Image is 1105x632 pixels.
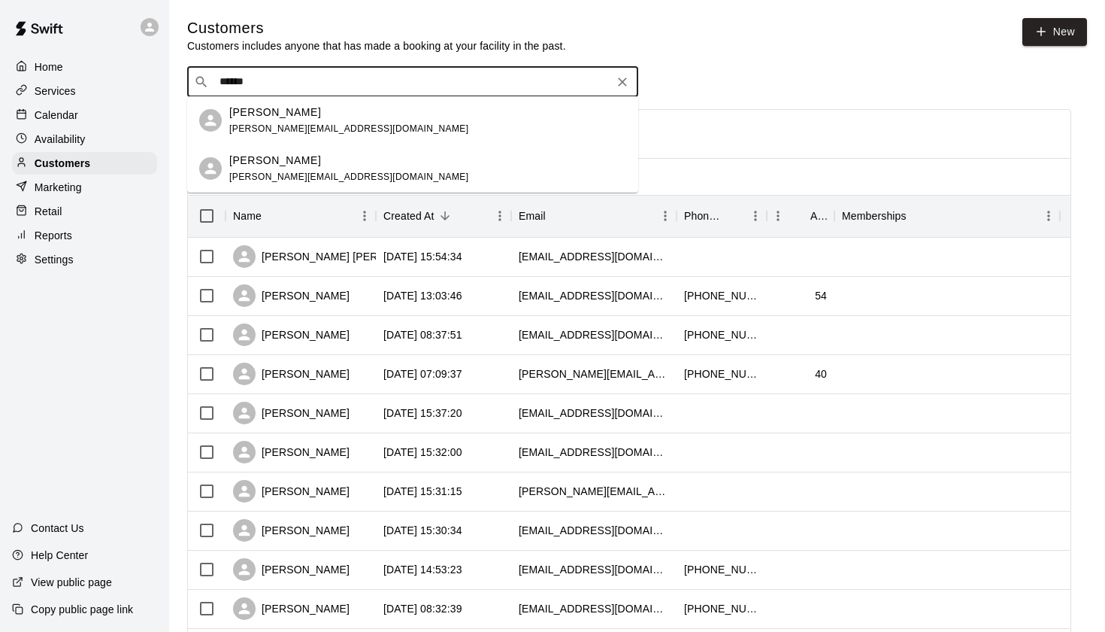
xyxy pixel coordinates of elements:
[519,601,669,616] div: rmund56@gmail.com
[654,205,677,227] button: Menu
[907,205,928,226] button: Sort
[233,195,262,237] div: Name
[12,128,157,150] a: Availability
[31,602,133,617] p: Copy public page link
[519,484,669,499] div: tyler@payrollelite.com
[684,601,759,616] div: +15162410111
[226,195,376,237] div: Name
[789,205,810,226] button: Sort
[383,366,462,381] div: 2025-09-13 07:09:37
[684,366,759,381] div: +17142610028
[842,195,907,237] div: Memberships
[1022,18,1087,46] a: New
[519,249,669,264] div: jacksonschroeder26@gmail.com
[35,156,90,171] p: Customers
[35,108,78,123] p: Calendar
[31,575,112,590] p: View public page
[723,205,744,226] button: Sort
[35,228,72,243] p: Reports
[376,195,511,237] div: Created At
[511,195,677,237] div: Email
[229,153,321,169] p: [PERSON_NAME]
[383,406,462,421] div: 2025-09-12 15:37:20
[383,484,462,499] div: 2025-09-12 15:31:15
[383,601,462,616] div: 2025-09-11 08:32:39
[767,205,789,227] button: Menu
[834,195,1060,237] div: Memberships
[383,523,462,538] div: 2025-09-12 15:30:34
[744,205,767,227] button: Menu
[519,195,546,237] div: Email
[12,152,157,175] a: Customers
[233,363,350,385] div: [PERSON_NAME]
[233,597,350,620] div: [PERSON_NAME]
[187,18,566,38] h5: Customers
[233,441,350,463] div: [PERSON_NAME]
[383,327,462,342] div: 2025-09-13 08:37:51
[233,402,350,424] div: [PERSON_NAME]
[12,104,157,126] a: Calendar
[35,84,76,99] p: Services
[684,288,759,303] div: +13108046633
[684,562,759,577] div: +18184474775
[12,248,157,271] a: Settings
[546,205,567,226] button: Sort
[519,406,669,421] div: kjwgreene@yahoo.com
[12,80,157,102] a: Services
[767,195,834,237] div: Age
[187,38,566,53] p: Customers includes anyone that has made a booking at your facility in the past.
[684,327,759,342] div: +13105922411
[229,105,321,120] p: [PERSON_NAME]
[12,224,157,247] a: Reports
[262,205,283,226] button: Sort
[383,445,462,460] div: 2025-09-12 15:32:00
[519,366,669,381] div: christopher.j.caillouette@gmail.com
[815,288,827,303] div: 54
[519,562,669,577] div: justinhernandez101@gmail.com
[199,109,222,132] div: Lee Mankiewicz
[815,366,827,381] div: 40
[35,59,63,74] p: Home
[233,284,350,307] div: [PERSON_NAME]
[35,252,74,267] p: Settings
[12,200,157,223] a: Retail
[233,558,350,581] div: [PERSON_NAME]
[383,562,462,577] div: 2025-09-12 14:53:23
[519,445,669,460] div: sbrennan13@gmail.com
[31,521,84,536] p: Contact Us
[229,172,468,182] span: [PERSON_NAME][EMAIL_ADDRESS][DOMAIN_NAME]
[519,523,669,538] div: cmenglker@gmail.com
[677,195,767,237] div: Phone Number
[233,324,350,346] div: [PERSON_NAME]
[612,71,633,93] button: Clear
[35,204,62,219] p: Retail
[383,195,434,237] div: Created At
[383,249,462,264] div: 2025-09-13 15:54:34
[353,205,376,227] button: Menu
[229,123,468,134] span: [PERSON_NAME][EMAIL_ADDRESS][DOMAIN_NAME]
[434,205,456,226] button: Sort
[1037,205,1060,227] button: Menu
[12,56,157,78] a: Home
[810,195,827,237] div: Age
[31,548,88,563] p: Help Center
[233,519,350,542] div: [PERSON_NAME]
[519,288,669,303] div: pskholos@gmail.com
[35,132,86,147] p: Availability
[383,288,462,303] div: 2025-09-13 13:03:46
[684,195,723,237] div: Phone Number
[12,176,157,199] a: Marketing
[199,157,222,180] div: Josie Mankiewicz
[519,327,669,342] div: johnchung@aol.com
[233,480,350,503] div: [PERSON_NAME]
[187,67,638,97] div: Search customers by name or email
